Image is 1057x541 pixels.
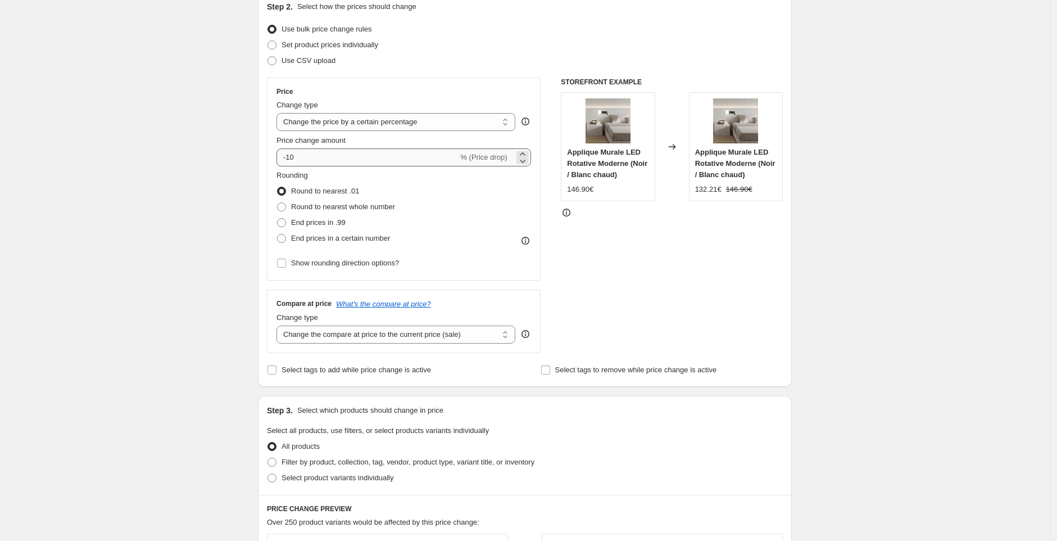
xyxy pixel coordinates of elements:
[282,442,320,450] span: All products
[561,78,783,87] h6: STOREFRONT EXAMPLE
[267,518,479,526] span: Over 250 product variants would be affected by this price change:
[282,458,534,466] span: Filter by product, collection, tag, vendor, product type, variant title, or inventory
[695,184,722,195] div: 132.21€
[282,474,393,482] span: Select product variants individually
[297,1,416,12] p: Select how the prices should change
[695,148,775,179] span: Applique Murale LED Rotative Moderne (Noir / Blanc chaud)
[276,171,308,179] span: Rounding
[726,184,752,195] strike: 146.90€
[520,116,531,127] div: help
[567,148,647,179] span: Applique Murale LED Rotative Moderne (Noir / Blanc chaud)
[267,504,783,513] h6: PRICE CHANGE PREVIEW
[291,259,399,267] span: Show rounding direction options?
[267,405,293,416] h2: Step 3.
[586,98,630,143] img: S7eeaa845240844b28ae7dcddfe62862bT_80x.webp
[276,136,346,145] span: Price change amount
[520,328,531,340] div: help
[291,202,395,211] span: Round to nearest whole number
[567,184,593,195] div: 146.90€
[276,87,293,96] h3: Price
[336,300,431,308] button: What's the compare at price?
[282,25,371,33] span: Use bulk price change rules
[291,187,359,195] span: Round to nearest .01
[555,366,717,374] span: Select tags to remove while price change is active
[267,426,489,435] span: Select all products, use filters, or select products variants individually
[276,148,458,166] input: -15
[282,366,431,374] span: Select tags to add while price change is active
[282,40,378,49] span: Set product prices individually
[276,313,318,322] span: Change type
[291,234,390,242] span: End prices in a certain number
[276,101,318,109] span: Change type
[267,1,293,12] h2: Step 2.
[276,299,332,308] h3: Compare at price
[460,153,507,161] span: % (Price drop)
[297,405,443,416] p: Select which products should change in price
[291,218,346,227] span: End prices in .99
[282,56,335,65] span: Use CSV upload
[713,98,758,143] img: S7eeaa845240844b28ae7dcddfe62862bT_80x.webp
